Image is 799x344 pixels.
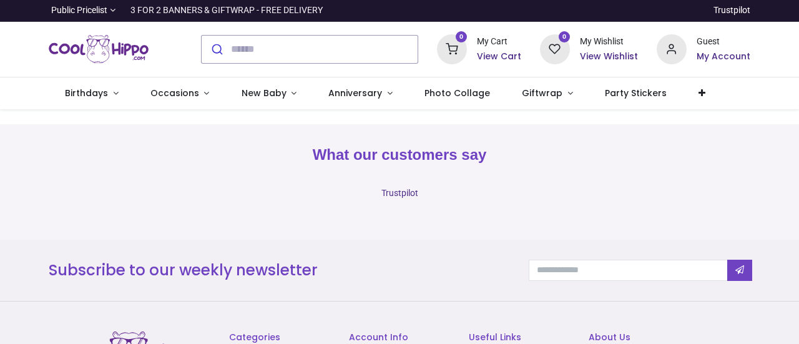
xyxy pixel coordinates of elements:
[349,332,450,344] h6: Account Info
[229,332,330,344] h6: Categories
[697,36,750,48] div: Guest
[49,144,750,165] h2: What our customers say
[456,31,468,43] sup: 0
[424,87,490,99] span: Photo Collage
[51,4,107,17] span: Public Pricelist
[469,332,570,344] h6: Useful Links
[225,77,313,110] a: New Baby
[150,87,199,99] span: Occasions
[134,77,225,110] a: Occasions
[49,32,149,67] a: Logo of Cool Hippo
[540,43,570,53] a: 0
[580,36,638,48] div: My Wishlist
[202,36,231,63] button: Submit
[328,87,382,99] span: Anniversary
[506,77,589,110] a: Giftwrap
[49,260,510,281] h3: Subscribe to our weekly newsletter
[605,87,667,99] span: Party Stickers
[522,87,562,99] span: Giftwrap
[437,43,467,53] a: 0
[589,332,750,344] h6: About Us
[49,4,115,17] a: Public Pricelist
[242,87,287,99] span: New Baby
[381,188,418,198] a: Trustpilot
[65,87,108,99] span: Birthdays
[49,32,149,67] img: Cool Hippo
[49,77,134,110] a: Birthdays
[477,51,521,63] a: View Cart
[580,51,638,63] a: View Wishlist
[559,31,571,43] sup: 0
[313,77,409,110] a: Anniversary
[697,51,750,63] a: My Account
[477,36,521,48] div: My Cart
[130,4,323,17] div: 3 FOR 2 BANNERS & GIFTWRAP - FREE DELIVERY
[713,4,750,17] a: Trustpilot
